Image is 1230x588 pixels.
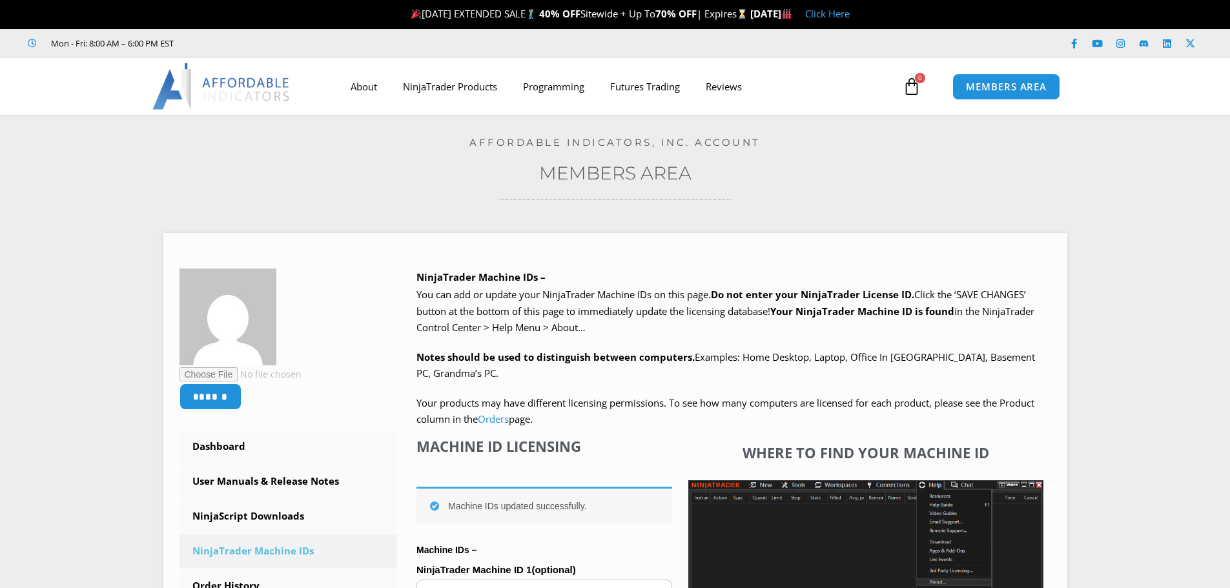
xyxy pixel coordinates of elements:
[915,73,925,83] span: 0
[478,412,509,425] a: Orders
[526,9,536,19] img: 🏌️‍♂️
[737,9,747,19] img: ⌛
[693,72,755,101] a: Reviews
[416,487,672,523] div: Machine IDs updated successfully.
[338,72,390,101] a: About
[416,396,1034,426] span: Your products may have different licensing permissions. To see how many computers are licensed fo...
[805,7,850,20] a: Click Here
[411,9,421,19] img: 🎉
[597,72,693,101] a: Futures Trading
[883,68,940,105] a: 0
[179,500,398,533] a: NinjaScript Downloads
[179,430,398,463] a: Dashboard
[416,288,711,301] span: You can add or update your NinjaTrader Machine IDs on this page.
[750,7,792,20] strong: [DATE]
[416,560,672,580] label: NinjaTrader Machine ID 1
[152,63,291,110] img: LogoAI | Affordable Indicators – NinjaTrader
[192,37,385,50] iframe: Customer reviews powered by Trustpilot
[48,35,174,51] span: Mon - Fri: 8:00 AM – 6:00 PM EST
[952,74,1060,100] a: MEMBERS AREA
[966,82,1047,92] span: MEMBERS AREA
[416,270,546,283] b: NinjaTrader Machine IDs –
[416,438,672,454] h4: Machine ID Licensing
[338,72,899,101] nav: Menu
[416,350,695,363] strong: Notes should be used to distinguish between computers.
[711,288,914,301] b: Do not enter your NinjaTrader License ID.
[179,534,398,568] a: NinjaTrader Machine IDs
[179,269,276,365] img: e240ef398f701d4948ee0f289f647c2b0ca37f04e9fc7db637750240c18b2a6f
[770,305,954,318] strong: Your NinjaTrader Machine ID is found
[416,288,1034,334] span: Click the ‘SAVE CHANGES’ button at the bottom of this page to immediately update the licensing da...
[416,545,477,555] strong: Machine IDs –
[782,9,792,19] img: 🏭
[539,7,580,20] strong: 40% OFF
[179,465,398,498] a: User Manuals & Release Notes
[469,136,761,148] a: Affordable Indicators, Inc. Account
[539,162,692,184] a: Members Area
[688,444,1043,461] h4: Where to find your Machine ID
[510,72,597,101] a: Programming
[655,7,697,20] strong: 70% OFF
[531,564,575,575] span: (optional)
[408,7,750,20] span: [DATE] EXTENDED SALE Sitewide + Up To | Expires
[416,350,1035,380] span: Examples: Home Desktop, Laptop, Office In [GEOGRAPHIC_DATA], Basement PC, Grandma’s PC.
[390,72,510,101] a: NinjaTrader Products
